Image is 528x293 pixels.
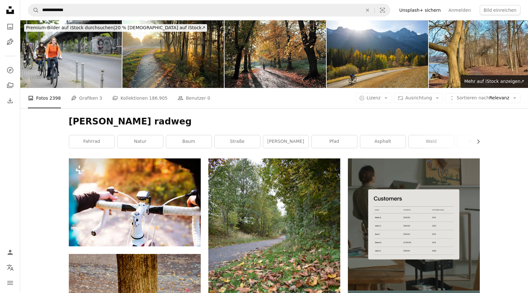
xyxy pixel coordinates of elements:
div: 20 % [DEMOGRAPHIC_DATA] auf iStock ↗ [24,24,207,32]
span: Mehr auf iStock anzeigen ↗ [464,79,524,84]
span: Premium-Bilder auf iStock durchsuchen | [26,25,115,30]
a: Asphalt [360,135,406,148]
button: Visuelle Suche [375,4,390,16]
span: 0 [207,95,210,102]
img: Sonnenstrahlen auf der Straße an einem Dezembermorgen [122,20,224,88]
a: Wald [409,135,454,148]
img: file-1747939376688-baf9a4a454ffimage [348,158,480,290]
button: Löschen [361,4,375,16]
a: Bisherige Downloads [4,94,16,107]
a: Kollektionen 186.905 [112,88,167,108]
a: Pfad [312,135,357,148]
img: Junger, gutaussehender Sportler mit dem Fahrrad draußen in sonniger Herbstnatur [69,158,201,246]
img: Junge Frau, die auf der Straße in der Stadt mit Freunden hinter ihnen radelt [20,20,122,88]
a: Benutzer 0 [178,88,210,108]
span: Lizenz [367,95,381,100]
a: Natur [118,135,163,148]
a: Unsplash+ sichern [395,5,445,15]
span: Sortieren nach [457,95,489,100]
a: Fotos [4,20,16,33]
img: Herbst in Hampstead [225,20,326,88]
a: Baum [166,135,212,148]
span: Ausrichtung [405,95,432,100]
button: Sortieren nachRelevanz [446,93,520,103]
button: Liste nach rechts verschieben [473,135,480,148]
a: Junger, gutaussehender Sportler mit dem Fahrrad draußen in sonniger Herbstnatur [69,199,201,205]
span: 186.905 [149,95,167,102]
a: Grafiken [4,36,16,48]
a: Anmelden / Registrieren [4,246,16,259]
button: Menü [4,276,16,289]
a: Straße [215,135,260,148]
button: Sprache [4,261,16,274]
a: Premium-Bilder auf iStock durchsuchen|20 % [DEMOGRAPHIC_DATA] auf iStock↗ [20,20,211,36]
form: Finden Sie Bildmaterial auf der ganzen Webseite [28,4,390,17]
img: Ein Herren Fahrrad-Pendler reitet auf den Trans Canada Trail-Radweg in der Nähe von Canmore, Albe... [327,20,428,88]
span: Relevanz [457,95,509,101]
span: 3 [99,95,102,102]
button: Bild einreichen [480,5,520,15]
a: Kollektionen [4,79,16,92]
a: Mehr auf iStock anzeigen↗ [460,75,528,88]
a: [PERSON_NAME] [263,135,309,148]
button: Ausrichtung [394,93,443,103]
button: Lizenz [355,93,392,103]
h1: [PERSON_NAME] radweg [69,116,480,127]
button: Unsplash suchen [28,4,39,16]
a: eine Straße, umgeben von Bäumen und Blättern auf dem Boden [208,255,340,260]
a: Anmelden [445,5,475,15]
a: Fahrrad [69,135,114,148]
a: Radfahren [457,135,503,148]
a: Entdecken [4,64,16,77]
a: Grafiken 3 [71,88,102,108]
